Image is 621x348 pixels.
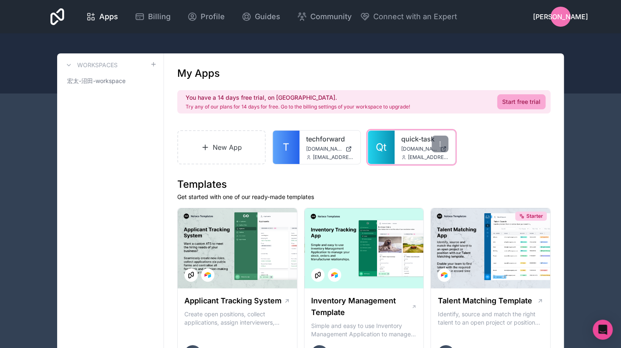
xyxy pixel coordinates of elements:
[306,134,354,144] a: techforward
[186,103,410,110] p: Try any of our plans for 14 days for free. Go to the billing settings of your workspace to upgrade!
[204,272,211,278] img: Airtable Logo
[313,154,354,161] span: [EMAIL_ADDRESS][DOMAIN_NAME]
[184,295,282,307] h1: Applicant Tracking System
[533,12,588,22] span: [PERSON_NAME]
[593,320,613,340] div: Open Intercom Messenger
[306,146,354,152] a: [DOMAIN_NAME]
[128,8,177,26] a: Billing
[177,178,551,191] h1: Templates
[437,310,543,327] p: Identify, source and match the right talent to an open project or position with our Talent Matchi...
[184,310,290,327] p: Create open positions, collect applications, assign interviewers, centralise candidate feedback a...
[201,11,225,23] span: Profile
[186,93,410,102] h2: You have a 14 days free trial, on [GEOGRAPHIC_DATA].
[311,295,411,318] h1: Inventory Management Template
[148,11,171,23] span: Billing
[99,11,118,23] span: Apps
[526,213,543,219] span: Starter
[64,60,118,70] a: Workspaces
[235,8,287,26] a: Guides
[290,8,358,26] a: Community
[177,193,551,201] p: Get started with one of our ready-made templates
[376,141,387,154] span: Qt
[401,146,437,152] span: [DOMAIN_NAME]
[64,73,157,88] a: 宏太-沼田-workspace
[368,131,395,164] a: Qt
[331,272,338,278] img: Airtable Logo
[177,130,266,164] a: New App
[401,146,449,152] a: [DOMAIN_NAME]
[408,154,449,161] span: [EMAIL_ADDRESS][DOMAIN_NAME]
[77,61,118,69] h3: Workspaces
[273,131,299,164] a: T
[311,322,417,338] p: Simple and easy to use Inventory Management Application to manage your stock, orders and Manufact...
[360,11,457,23] button: Connect with an Expert
[306,146,342,152] span: [DOMAIN_NAME]
[373,11,457,23] span: Connect with an Expert
[255,11,280,23] span: Guides
[437,295,532,307] h1: Talent Matching Template
[283,141,289,154] span: T
[177,67,220,80] h1: My Apps
[441,272,448,278] img: Airtable Logo
[497,94,546,109] a: Start free trial
[310,11,352,23] span: Community
[79,8,125,26] a: Apps
[181,8,231,26] a: Profile
[67,77,126,85] span: 宏太-沼田-workspace
[401,134,449,144] a: quick-task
